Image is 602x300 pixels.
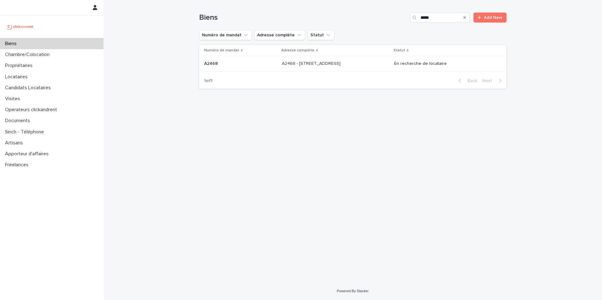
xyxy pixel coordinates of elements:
span: Next [482,79,496,83]
p: Sinch - Téléphone [3,129,49,135]
button: Adresse complète [254,30,305,40]
p: Chambre/Colocation [3,52,55,58]
input: Search [410,13,470,23]
a: Powered By Stacker [337,289,368,293]
p: A2468 [204,60,219,66]
h1: Biens [199,13,408,22]
button: Next [480,78,506,84]
p: Adresse complète [281,47,314,54]
p: 1 of 1 [199,73,218,89]
p: Propriétaires [3,63,38,69]
button: Statut [308,30,334,40]
p: Operateurs clickandrent [3,107,62,113]
p: En recherche de locataire [394,61,496,66]
span: Add New [484,15,502,20]
p: Statut [393,47,405,54]
button: Numéro de mandat [199,30,252,40]
p: Biens [3,41,22,47]
p: Numéro de mandat [204,47,239,54]
p: Documents [3,118,35,124]
tr: A2468A2468 A2468 - [STREET_ADDRESS]A2468 - [STREET_ADDRESS] En recherche de locataire [199,56,506,72]
p: Locataires [3,74,33,80]
button: Back [453,78,480,84]
p: Candidats Locataires [3,85,56,91]
span: Back [464,79,477,83]
img: UCB0brd3T0yccxBKYDjQ [5,20,35,33]
p: Freelances [3,162,34,168]
p: Apporteur d'affaires [3,151,54,157]
p: A2468 - [STREET_ADDRESS] [282,60,342,66]
a: Add New [473,13,506,23]
p: Artisans [3,140,28,146]
p: Visites [3,96,25,102]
